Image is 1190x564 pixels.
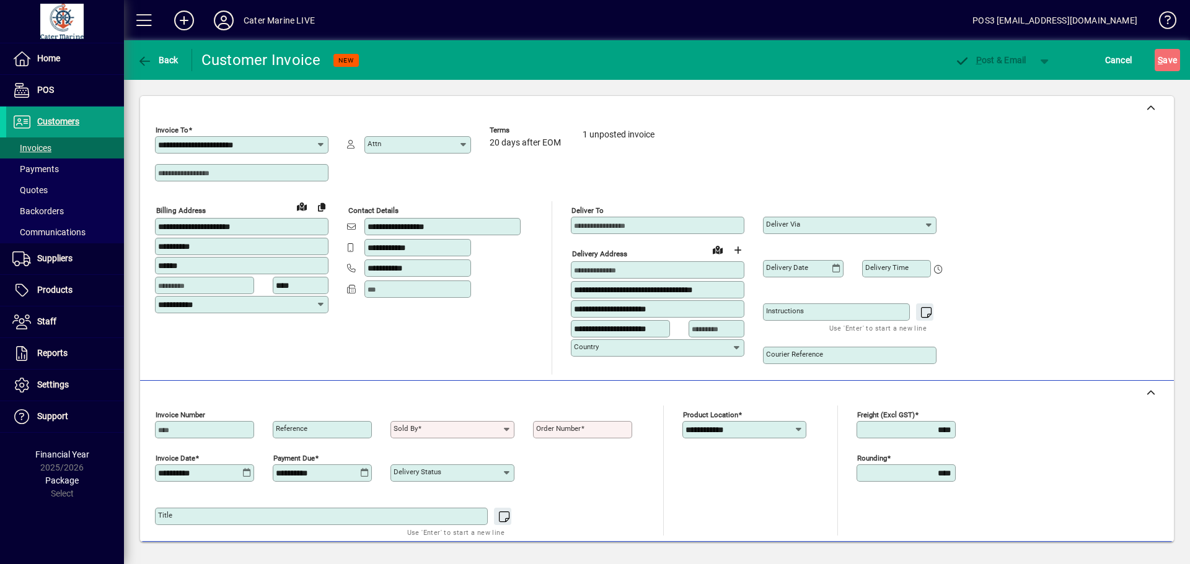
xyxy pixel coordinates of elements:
[204,9,244,32] button: Profile
[536,424,581,433] mat-label: Order number
[1150,2,1175,43] a: Knowledge Base
[37,411,68,421] span: Support
[37,253,73,263] span: Suppliers
[728,240,747,260] button: Choose address
[1102,49,1135,71] button: Cancel
[164,9,204,32] button: Add
[766,306,804,315] mat-label: Instructions
[766,350,823,358] mat-label: Courier Reference
[766,220,800,228] mat-label: Deliver via
[948,49,1033,71] button: Post & Email
[37,348,68,358] span: Reports
[12,227,86,237] span: Communications
[954,55,1026,65] span: ost & Email
[368,139,381,148] mat-label: Attn
[6,201,124,222] a: Backorders
[37,53,60,63] span: Home
[156,410,205,419] mat-label: Invoice number
[6,137,124,158] a: Invoices
[12,143,51,153] span: Invoices
[12,185,48,195] span: Quotes
[683,410,738,419] mat-label: Product location
[6,338,124,369] a: Reports
[1155,49,1180,71] button: Save
[134,49,182,71] button: Back
[708,240,728,259] a: View on map
[1158,55,1163,65] span: S
[1105,50,1132,70] span: Cancel
[156,454,195,462] mat-label: Invoice date
[201,50,321,70] div: Customer Invoice
[12,164,59,174] span: Payments
[158,511,172,519] mat-label: Title
[6,158,124,180] a: Payments
[394,467,441,476] mat-label: Delivery status
[407,525,505,539] mat-hint: Use 'Enter' to start a new line
[766,263,808,272] mat-label: Delivery date
[571,206,604,215] mat-label: Deliver To
[276,424,307,433] mat-label: Reference
[583,129,654,139] a: 1 unposted invoice
[574,342,599,351] mat-label: Country
[12,206,64,216] span: Backorders
[6,370,124,401] a: Settings
[857,410,915,419] mat-label: Freight (excl GST)
[45,475,79,485] span: Package
[37,316,56,326] span: Staff
[6,275,124,306] a: Products
[6,180,124,201] a: Quotes
[865,263,909,272] mat-label: Delivery time
[1158,50,1177,70] span: ave
[35,449,89,459] span: Financial Year
[37,380,69,389] span: Settings
[37,285,73,295] span: Products
[37,116,79,126] span: Customers
[338,56,354,64] span: NEW
[292,196,312,216] a: View on map
[244,11,315,30] div: Cater Marine LIVE
[273,454,315,462] mat-label: Payment due
[6,222,124,243] a: Communications
[6,43,124,74] a: Home
[312,197,332,217] button: Copy to Delivery address
[137,55,178,65] span: Back
[490,126,564,134] span: Terms
[156,126,188,134] mat-label: Invoice To
[6,243,124,274] a: Suppliers
[976,55,982,65] span: P
[6,401,124,432] a: Support
[972,11,1137,30] div: POS3 [EMAIL_ADDRESS][DOMAIN_NAME]
[490,138,561,148] span: 20 days after EOM
[37,85,54,95] span: POS
[124,49,192,71] app-page-header-button: Back
[394,424,418,433] mat-label: Sold by
[6,306,124,337] a: Staff
[6,75,124,106] a: POS
[857,454,887,462] mat-label: Rounding
[829,321,927,335] mat-hint: Use 'Enter' to start a new line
